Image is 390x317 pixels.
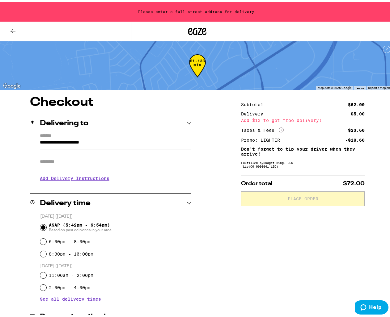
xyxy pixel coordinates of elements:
div: Delivery [241,110,268,114]
div: $62.00 [348,101,365,105]
div: Add $13 to get free delivery! [241,116,365,121]
a: Terms [355,84,364,88]
span: $72.00 [343,179,365,185]
p: Don't forget to tip your driver when they arrive! [241,145,365,155]
span: ASAP (5:42pm - 6:54pm) [49,221,112,231]
span: Place Order [288,195,318,199]
p: [DATE] ([DATE]) [40,261,191,267]
div: $23.60 [348,126,365,131]
h1: Checkout [30,94,191,107]
label: 2:00pm - 4:00pm [49,283,91,288]
div: Promo: LIGHTER [241,136,284,140]
label: 8:00pm - 10:00pm [49,250,93,255]
h2: Delivery time [40,198,91,205]
div: Subtotal [241,101,268,105]
div: Taxes & Fees [241,126,284,131]
span: Based on past deliveries in your area [49,226,112,231]
button: See all delivery times [40,295,101,299]
img: Google [2,80,22,88]
p: We'll contact you at [PHONE_NUMBER] when we arrive [40,184,191,189]
div: Fulfilled by Budget King, LLC (Lic# C9-0000041-LIC ) [241,159,365,166]
span: Order total [241,179,273,185]
label: 11:00am - 2:00pm [49,271,93,276]
div: -$18.60 [345,136,365,140]
label: 6:00pm - 8:00pm [49,237,91,242]
h3: Add Delivery Instructions [40,169,191,184]
h2: Delivering to [40,118,88,125]
iframe: Opens a widget where you can find more information [355,298,388,314]
p: [DATE] ([DATE]) [40,212,191,218]
a: Open this area in Google Maps (opens a new window) [2,80,22,88]
span: Map data ©2025 Google [318,84,351,88]
button: Place Order [241,190,365,204]
div: $5.00 [351,110,365,114]
div: 61-133 min [189,57,206,80]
